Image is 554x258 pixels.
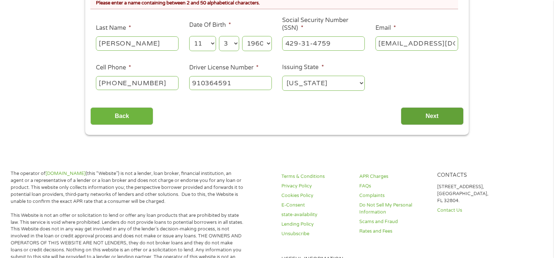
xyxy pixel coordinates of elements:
p: [STREET_ADDRESS], [GEOGRAPHIC_DATA], FL 32804. [437,183,506,204]
label: Date Of Birth [189,21,231,29]
h4: Contacts [437,172,506,179]
a: Contact Us [437,207,506,214]
a: Scams and Fraud [359,218,428,225]
label: Last Name [96,24,131,32]
input: Smith [96,36,179,50]
label: Email [375,24,396,32]
a: APR Charges [359,173,428,180]
a: Do Not Sell My Personal Information [359,202,428,216]
a: Rates and Fees [359,228,428,235]
input: 078-05-1120 [282,36,365,50]
a: state-availability [281,211,350,218]
input: Next [401,107,464,125]
a: [DOMAIN_NAME] [46,171,86,176]
a: Privacy Policy [281,183,350,190]
label: Issuing State [282,64,324,71]
a: Terms & Conditions [281,173,350,180]
input: (541) 754-3010 [96,76,179,90]
a: FAQs [359,183,428,190]
a: Cookies Policy [281,192,350,199]
label: Cell Phone [96,64,131,72]
a: Unsubscribe [281,230,350,237]
input: john@gmail.com [375,36,458,50]
label: Social Security Number (SSN) [282,17,365,32]
label: Driver License Number [189,64,259,72]
input: Back [90,107,153,125]
a: Complaints [359,192,428,199]
a: Lending Policy [281,221,350,228]
a: E-Consent [281,202,350,209]
p: The operator of (this “Website”) is not a lender, loan broker, financial institution, an agent or... [11,170,244,205]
